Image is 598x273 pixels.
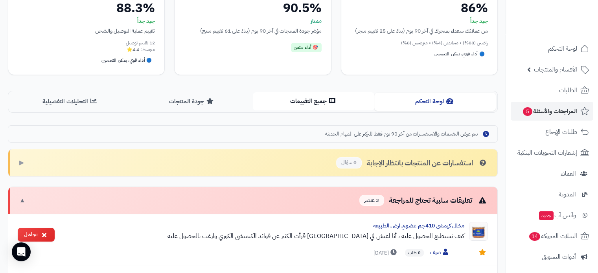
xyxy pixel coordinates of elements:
[351,2,488,14] div: 86%
[511,164,593,183] a: العملاء
[405,249,424,257] span: 0 طلب
[534,64,577,75] span: الأقسام والمنتجات
[511,206,593,225] a: وآتس آبجديد
[559,85,577,96] span: الطلبات
[18,40,155,53] div: 12 تقييم توصيل متوسط: 4.4⭐
[291,43,322,52] div: 🎯 أداء متميز
[517,147,577,158] span: إشعارات التحويلات البنكية
[511,39,593,58] a: لوحة التحكم
[431,49,488,59] div: 🔵 أداء قوي، يمكن التحسين
[61,231,464,241] div: كيف نستطيع الحصول عليه ، أنا اعيش في [GEOGRAPHIC_DATA] قرأت الكثير عن فوائد الكيمتشي الكوري وارغب...
[351,17,488,25] div: جيد جداً
[511,227,593,246] a: السلات المتروكة14
[545,126,577,137] span: طلبات الإرجاع
[529,232,540,241] span: 14
[430,249,450,257] span: ضيف
[539,211,554,220] span: جديد
[61,222,464,230] div: مخلل كيمشي 410جم عضوي ارض الطبيعة
[351,40,488,46] div: راضين (88%) • محايدين (4%) • منزعجين (8%)
[559,189,576,200] span: المدونة
[528,231,577,242] span: السلات المتروكة
[538,210,576,221] span: وآتس آب
[18,27,155,35] div: تقييم عملية التوصيل والشحن
[19,158,24,167] span: ▶
[561,168,576,179] span: العملاء
[12,242,31,261] div: Open Intercom Messenger
[511,123,593,141] a: طلبات الإرجاع
[511,247,593,266] a: أدوات التسويق
[542,251,576,262] span: أدوات التسويق
[511,102,593,121] a: المراجعات والأسئلة5
[325,130,478,138] span: يتم عرض التقييمات والاستفسارات من آخر 90 يوم فقط للتركيز على المهام الحديثة
[184,27,321,35] div: مؤشر جودة المنتجات في آخر 90 يوم (بناءً على 61 تقييم منتج)
[19,196,26,205] span: ▼
[351,27,488,35] div: من عملائك سعداء بمتجرك في آخر 90 يوم (بناءً على 25 تقييم متجر)
[336,157,362,169] span: 0 سؤال
[184,17,321,25] div: ممتاز
[511,143,593,162] a: إشعارات التحويلات البنكية
[548,43,577,54] span: لوحة التحكم
[374,93,496,110] button: لوحة التحكم
[511,81,593,100] a: الطلبات
[18,228,55,242] button: تجاهل
[374,249,399,257] span: [DATE]
[253,92,374,110] button: جميع التقييمات
[522,106,577,117] span: المراجعات والأسئلة
[359,195,384,206] span: 3 عنصر
[18,17,155,25] div: جيد جداً
[336,157,488,169] div: استفسارات عن المنتجات بانتظار الإجابة
[469,222,488,241] img: Product
[511,185,593,204] a: المدونة
[184,2,321,14] div: 90.5%
[98,56,155,65] div: 🔵 أداء قوي، يمكن التحسين
[131,93,253,110] button: جودة المنتجات
[359,195,488,206] div: تعليقات سلبية تحتاج للمراجعة
[18,2,155,14] div: 88.3%
[10,93,131,110] button: التحليلات التفصيلية
[523,107,532,116] span: 5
